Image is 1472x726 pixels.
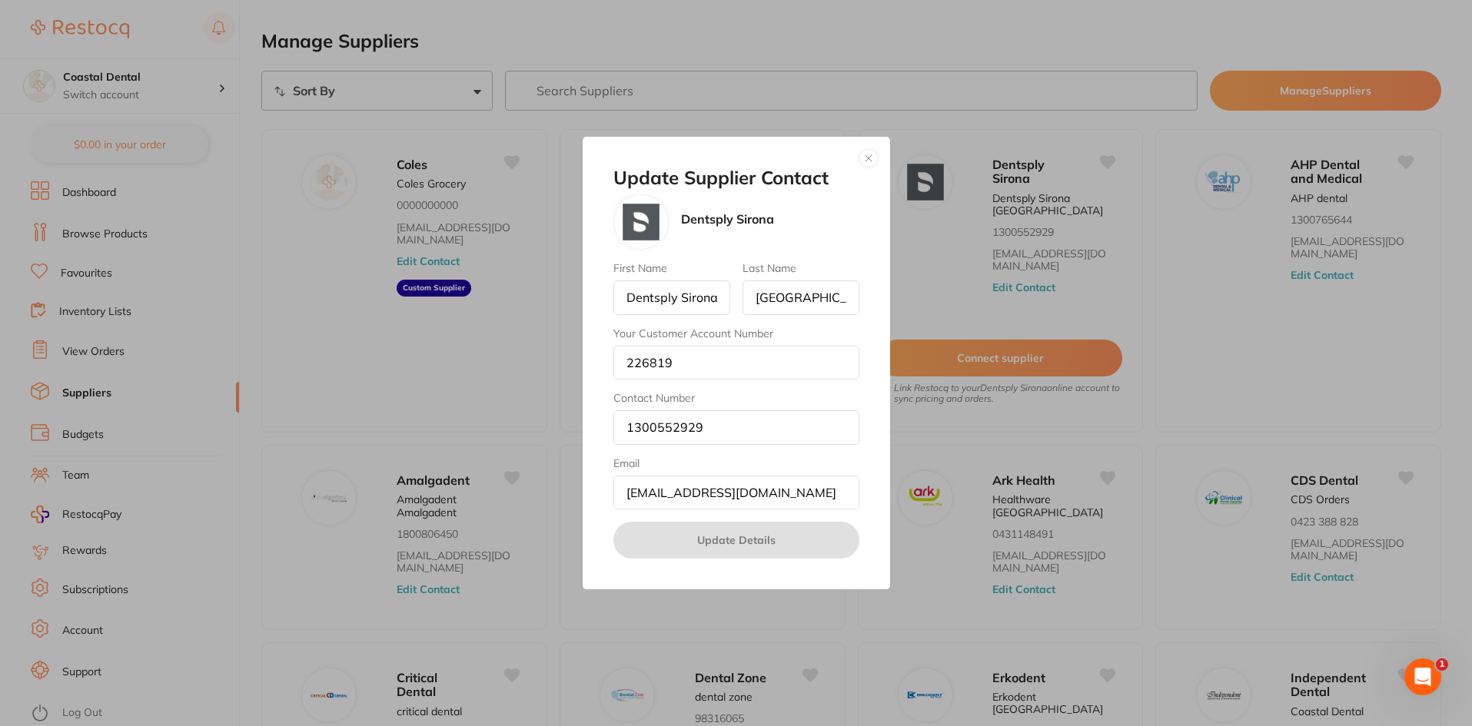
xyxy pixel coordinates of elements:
iframe: Intercom live chat [1404,658,1441,695]
p: Dentsply Sirona [681,212,774,226]
label: First Name [613,262,730,274]
label: Last Name [743,262,859,274]
button: Update Details [613,522,859,559]
img: Dentsply Sirona [623,204,660,240]
label: Email [613,457,859,469]
label: Contact Number [613,392,859,404]
span: 1 [1436,658,1448,671]
h2: Update Supplier Contact [613,167,859,189]
label: Your Customer Account Number [613,327,859,340]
